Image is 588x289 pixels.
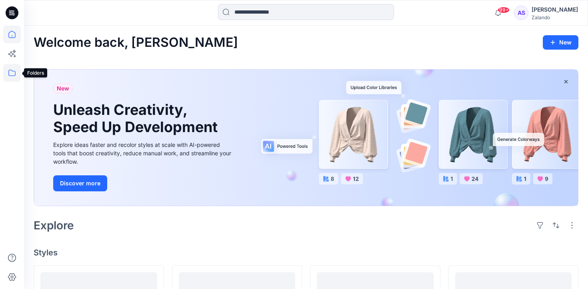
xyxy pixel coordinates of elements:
[532,5,578,14] div: [PERSON_NAME]
[53,140,233,166] div: Explore ideas faster and recolor styles at scale with AI-powered tools that boost creativity, red...
[53,175,233,191] a: Discover more
[53,175,107,191] button: Discover more
[34,248,578,257] h4: Styles
[514,6,528,20] div: AS
[57,84,69,93] span: New
[34,35,238,50] h2: Welcome back, [PERSON_NAME]
[532,14,578,20] div: Zalando
[53,101,221,136] h1: Unleash Creativity, Speed Up Development
[498,7,510,13] span: 99+
[34,219,74,232] h2: Explore
[543,35,578,50] button: New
